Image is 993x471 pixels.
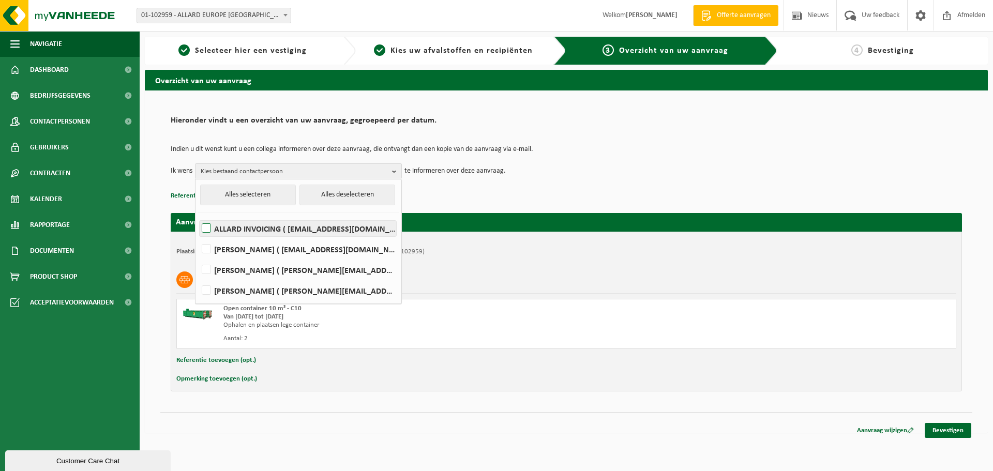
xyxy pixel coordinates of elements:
[714,10,773,21] span: Offerte aanvragen
[30,109,90,134] span: Contactpersonen
[137,8,291,23] span: 01-102959 - ALLARD EUROPE NV - TURNHOUT
[176,354,256,367] button: Referentie toevoegen (opt.)
[200,221,396,236] label: ALLARD INVOICING ( [EMAIL_ADDRESS][DOMAIN_NAME] )
[5,448,173,471] iframe: chat widget
[30,134,69,160] span: Gebruikers
[619,47,728,55] span: Overzicht van uw aanvraag
[390,47,533,55] span: Kies uw afvalstoffen en recipiënten
[171,146,962,153] p: Indien u dit wenst kunt u een collega informeren over deze aanvraag, die ontvangt dan een kopie v...
[30,83,91,109] span: Bedrijfsgegevens
[30,290,114,315] span: Acceptatievoorwaarden
[361,44,546,57] a: 2Kies uw afvalstoffen en recipiënten
[374,44,385,56] span: 2
[30,160,70,186] span: Contracten
[145,70,988,90] h2: Overzicht van uw aanvraag
[201,164,388,179] span: Kies bestaand contactpersoon
[176,248,221,255] strong: Plaatsingsadres:
[171,116,962,130] h2: Hieronder vindt u een overzicht van uw aanvraag, gegroepeerd per datum.
[30,238,74,264] span: Documenten
[30,264,77,290] span: Product Shop
[195,47,307,55] span: Selecteer hier een vestiging
[851,44,863,56] span: 4
[849,423,922,438] a: Aanvraag wijzigen
[404,163,506,179] p: te informeren over deze aanvraag.
[626,11,678,19] strong: [PERSON_NAME]
[150,44,335,57] a: 1Selecteer hier een vestiging
[182,305,213,320] img: HK-XC-10-GN-00.png
[200,262,396,278] label: [PERSON_NAME] ( [PERSON_NAME][EMAIL_ADDRESS][DOMAIN_NAME] )
[200,283,396,298] label: [PERSON_NAME] ( [PERSON_NAME][EMAIL_ADDRESS][DOMAIN_NAME] )
[176,218,253,226] strong: Aanvraag voor [DATE]
[200,185,296,205] button: Alles selecteren
[171,189,250,203] button: Referentie toevoegen (opt.)
[195,163,402,179] button: Kies bestaand contactpersoon
[30,31,62,57] span: Navigatie
[171,163,192,179] p: Ik wens
[176,372,257,386] button: Opmerking toevoegen (opt.)
[30,212,70,238] span: Rapportage
[299,185,395,205] button: Alles deselecteren
[30,186,62,212] span: Kalender
[223,305,302,312] span: Open container 10 m³ - C10
[178,44,190,56] span: 1
[223,313,283,320] strong: Van [DATE] tot [DATE]
[868,47,914,55] span: Bevestiging
[137,8,291,23] span: 01-102959 - ALLARD EUROPE NV - TURNHOUT
[223,335,608,343] div: Aantal: 2
[693,5,778,26] a: Offerte aanvragen
[223,321,608,329] div: Ophalen en plaatsen lege container
[925,423,971,438] a: Bevestigen
[200,241,396,257] label: [PERSON_NAME] ( [EMAIL_ADDRESS][DOMAIN_NAME] )
[30,57,69,83] span: Dashboard
[603,44,614,56] span: 3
